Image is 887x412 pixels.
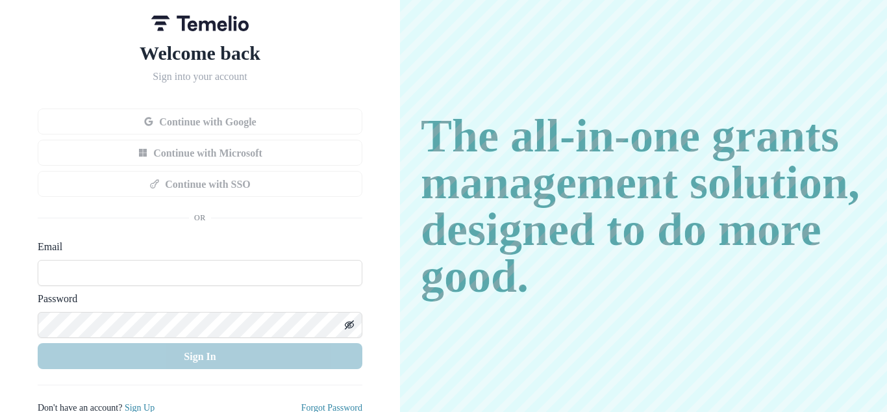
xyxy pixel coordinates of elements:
button: Sign In [38,343,362,369]
button: Continue with SSO [38,171,362,197]
label: Password [38,291,355,307]
h2: Sign into your account [38,70,362,83]
h1: Welcome back [38,42,362,65]
label: Email [38,239,355,255]
button: Continue with Google [38,109,362,135]
button: Toggle password visibility [339,315,360,335]
button: Continue with Microsoft [38,140,362,166]
img: Temelio [151,16,249,31]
